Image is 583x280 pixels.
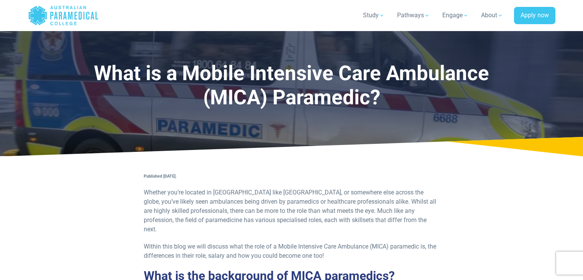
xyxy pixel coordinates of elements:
a: Study [358,5,389,26]
span: Published [DATE]. [144,174,177,179]
h1: What is a Mobile Intensive Care Ambulance (MICA) Paramedic? [94,61,489,110]
a: Apply now [514,7,555,25]
a: About [476,5,508,26]
p: Whether you’re located in [GEOGRAPHIC_DATA] like [GEOGRAPHIC_DATA], or somewhere else across the ... [144,188,440,234]
p: Within this blog we will discuss what the role of a Mobile Intensive Care Ambulance (MICA) parame... [144,242,440,260]
a: Australian Paramedical College [28,3,99,28]
a: Pathways [392,5,435,26]
a: Engage [438,5,473,26]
